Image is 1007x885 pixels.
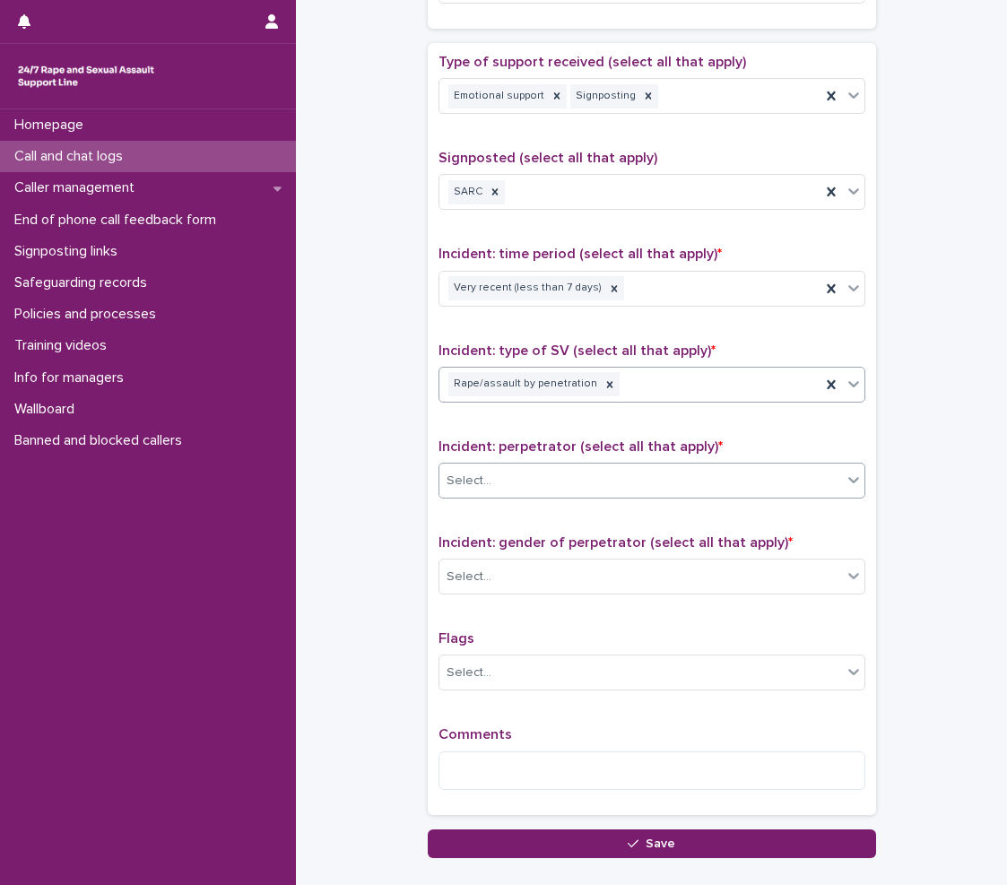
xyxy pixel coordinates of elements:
p: Info for managers [7,369,138,386]
div: Rape/assault by penetration [448,372,600,396]
div: Very recent (less than 7 days) [448,276,604,300]
img: rhQMoQhaT3yELyF149Cw [14,58,158,94]
p: Call and chat logs [7,148,137,165]
span: Incident: gender of perpetrator (select all that apply) [438,535,793,550]
div: Select... [447,472,491,490]
p: Training videos [7,337,121,354]
div: SARC [448,180,485,204]
span: Incident: perpetrator (select all that apply) [438,439,723,454]
span: Signposted (select all that apply) [438,151,657,165]
p: Safeguarding records [7,274,161,291]
span: Incident: time period (select all that apply) [438,247,722,261]
p: End of phone call feedback form [7,212,230,229]
span: Incident: type of SV (select all that apply) [438,343,716,358]
p: Homepage [7,117,98,134]
p: Caller management [7,179,149,196]
span: Type of support received (select all that apply) [438,55,746,69]
div: Signposting [570,84,638,108]
div: Select... [447,568,491,586]
div: Select... [447,664,491,682]
p: Policies and processes [7,306,170,323]
div: Emotional support [448,84,547,108]
p: Wallboard [7,401,89,418]
span: Save [646,837,675,850]
p: Banned and blocked callers [7,432,196,449]
p: Signposting links [7,243,132,260]
span: Comments [438,727,512,742]
button: Save [428,829,876,858]
span: Flags [438,631,474,646]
